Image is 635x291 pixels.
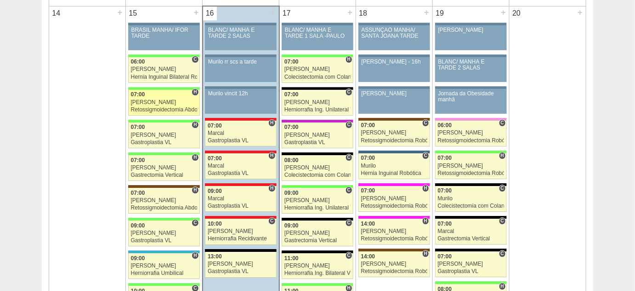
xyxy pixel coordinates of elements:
a: [PERSON_NAME] [358,89,430,114]
a: BLANC/ MANHÃ E TARDE 2 SALAS [435,57,507,82]
span: Hospital [192,154,198,161]
span: Hospital [268,152,275,159]
span: 06:00 [131,58,145,65]
span: 09:00 [284,222,299,229]
div: Gastroplastia VL [208,170,274,176]
span: Consultório [422,152,429,159]
span: Hospital [499,283,506,290]
span: Consultório [346,186,352,194]
div: Marcal [208,163,274,169]
span: Hospital [192,121,198,128]
div: Retossigmoidectomia Robótica [361,268,428,274]
a: C 09:00 [PERSON_NAME] Gastrectomia Vertical [282,221,353,246]
div: + [116,6,124,18]
span: 07:00 [208,122,222,129]
div: 14 [49,6,63,20]
div: Key: São Luiz - Jabaquara [358,151,430,153]
div: Key: Brasil [282,54,353,57]
span: 08:00 [284,157,299,163]
div: [PERSON_NAME] [284,230,351,236]
span: 06:00 [438,122,452,128]
a: [PERSON_NAME] [435,25,507,50]
div: Retossigmoidectomia Robótica [361,138,428,144]
div: [PERSON_NAME] [361,130,428,136]
div: Key: Assunção [205,118,276,121]
div: Retossigmoidectomia Robótica [361,236,428,242]
a: C 10:00 [PERSON_NAME] Herniorrafia Recidivante [205,219,276,244]
div: 15 [126,6,140,20]
span: Hospital [422,217,429,225]
div: Gastrectomia Vertical [438,236,505,242]
a: C 07:00 [PERSON_NAME] Gastroplastia VL [282,122,353,148]
div: Herniorrafia Umbilical [131,270,197,276]
span: 07:00 [131,91,145,98]
div: [PERSON_NAME] [131,230,197,236]
span: 09:00 [284,190,299,196]
a: H 07:00 Marcal Gastroplastia VL [205,121,276,146]
div: ASSUNÇÃO MANHÃ/ SANTA JOANA TARDE [362,27,427,39]
div: 18 [356,6,370,20]
div: BLANC/ MANHÃ E TARDE 1 SALA -PAULO [285,27,350,39]
div: Retossigmoidectomia Robótica [438,138,505,144]
span: Consultório [422,119,429,127]
div: Key: Aviso [205,86,276,89]
div: Murilo rr scs a tarde [208,59,273,65]
div: Marcal [208,130,274,136]
div: Key: Brasil [435,151,507,153]
div: [PERSON_NAME] [131,66,197,72]
div: Key: Aviso [435,23,507,25]
a: H 07:00 [PERSON_NAME] Gastroplastia VL [128,122,200,148]
div: Key: Albert Einstein [435,118,507,121]
span: Consultório [346,252,352,259]
div: Key: Brasil [128,152,200,155]
a: C 06:00 [PERSON_NAME] Hernia Inguinal Bilateral Robótica [128,57,200,83]
div: Hernia Inguinal Robótica [361,170,428,176]
div: Key: Brasil [435,281,507,284]
a: Murilo rr scs a tarde [205,57,276,82]
div: Marcal [438,228,505,234]
a: H 07:00 [PERSON_NAME] Colecistectomia com Colangiografia VL [282,57,353,83]
a: [PERSON_NAME] - 16h [358,57,430,82]
div: [PERSON_NAME] [362,91,427,97]
span: Consultório [192,56,198,63]
a: H 07:00 Marcal Gastroplastia VL [205,153,276,179]
div: Key: Pro Matre [358,183,430,186]
a: Jornada da Obesidade manhã [435,89,507,114]
span: 07:00 [284,91,299,98]
div: 20 [510,6,524,20]
a: H 07:00 [PERSON_NAME] Gastrectomia Vertical [128,155,200,181]
div: Key: Aviso [205,23,276,25]
div: Retossigmoidectomia Abdominal VL [131,205,197,211]
div: Colecistectomia com Colangiografia VL [284,74,351,80]
div: Key: Blanc [205,249,276,252]
span: Hospital [268,119,275,127]
div: [PERSON_NAME] [131,165,197,171]
div: [PERSON_NAME] [131,198,197,204]
div: Herniorrafia Ing. Bilateral VL [284,270,351,276]
div: Gastroplastia VL [438,268,505,274]
div: Key: Aviso [128,23,200,25]
div: Key: Blanc [282,87,353,90]
div: Murilo vincit 12h [208,91,273,97]
div: 17 [280,6,294,20]
span: Consultório [192,219,198,227]
div: BLANC/ MANHÃ E TARDE 2 SALAS [438,59,504,71]
a: H 07:00 [PERSON_NAME] Retossigmoidectomia Robótica [358,186,430,212]
div: Key: Brasil [282,283,353,286]
div: Key: Blanc [435,216,507,219]
div: Key: Brasil [128,87,200,90]
div: Gastrectomia Vertical [131,172,197,178]
div: Key: Brasil [282,185,353,188]
div: Gastroplastia VL [131,238,197,244]
div: Herniorrafia Recidivante [208,236,274,242]
div: Key: Santa Joana [128,185,200,188]
div: Gastrectomia Vertical [284,238,351,244]
div: Key: Blanc [435,249,507,251]
div: + [576,6,584,18]
span: Consultório [499,250,506,257]
span: Consultório [268,217,275,225]
div: [PERSON_NAME] [438,261,505,267]
span: Consultório [346,219,352,227]
span: Consultório [499,119,506,127]
div: Colecistectomia com Colangiografia VL [284,172,351,178]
